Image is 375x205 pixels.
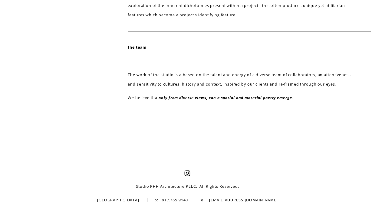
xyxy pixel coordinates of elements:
p: We believe that . [128,93,355,102]
strong: the team [128,45,146,50]
p: Studio PHH Architecture PLLC. All Rights Reserved. [81,182,294,191]
a: Instagram [184,170,190,176]
p: [GEOGRAPHIC_DATA] | p: 917.765.9140 | e: [EMAIL_ADDRESS][DOMAIN_NAME] [81,195,294,205]
p: The work of the studio is a based on the talent and energy of a diverse team of collaborators, an... [128,70,355,89]
em: only from diverse views, can a spatial and material poetry emerge [159,95,292,100]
